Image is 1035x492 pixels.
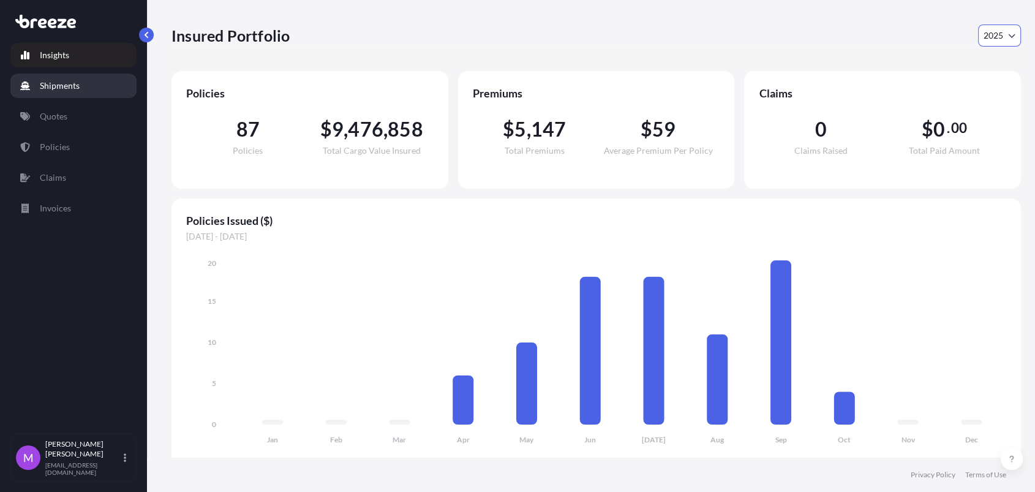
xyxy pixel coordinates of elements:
span: , [526,119,530,139]
p: [EMAIL_ADDRESS][DOMAIN_NAME] [45,461,121,476]
span: Total Cargo Value Insured [323,146,421,155]
p: Shipments [40,80,80,92]
tspan: 20 [208,259,216,268]
span: 2025 [984,29,1003,42]
tspan: Jun [584,435,596,444]
span: 00 [951,123,967,133]
span: Policies [233,146,263,155]
tspan: 15 [208,297,216,306]
span: 0 [815,119,827,139]
a: Invoices [10,196,137,221]
span: $ [503,119,514,139]
tspan: Oct [838,435,851,444]
p: Invoices [40,202,71,214]
span: Claims Raised [794,146,848,155]
p: Insured Portfolio [171,26,290,45]
tspan: 5 [212,379,216,388]
tspan: [DATE] [642,435,666,444]
span: Premiums [473,86,720,100]
tspan: Mar [393,435,406,444]
tspan: 0 [212,420,216,429]
span: , [344,119,348,139]
a: Shipments [10,74,137,98]
a: Claims [10,165,137,190]
tspan: Apr [457,435,470,444]
tspan: Aug [710,435,724,444]
span: $ [641,119,652,139]
span: M [23,452,34,464]
span: [DATE] - [DATE] [186,230,1006,243]
span: 147 [531,119,566,139]
tspan: Sep [775,435,786,444]
span: 87 [236,119,260,139]
tspan: May [519,435,534,444]
tspan: Dec [965,435,978,444]
tspan: 10 [208,338,216,347]
p: Quotes [40,110,67,123]
span: 0 [933,119,945,139]
p: Insights [40,49,69,61]
a: Quotes [10,104,137,129]
a: Privacy Policy [911,470,955,480]
span: . [947,123,950,133]
tspan: Nov [901,435,915,444]
span: 858 [388,119,423,139]
span: , [383,119,388,139]
tspan: Feb [330,435,342,444]
span: Total Paid Amount [909,146,980,155]
span: Total Premiums [505,146,565,155]
span: 5 [514,119,526,139]
span: Policies [186,86,434,100]
span: Claims [759,86,1006,100]
a: Terms of Use [965,470,1006,480]
p: [PERSON_NAME] [PERSON_NAME] [45,439,121,459]
span: 476 [348,119,383,139]
a: Insights [10,43,137,67]
span: $ [320,119,332,139]
span: Policies Issued ($) [186,213,1006,228]
tspan: Jan [267,435,278,444]
span: $ [922,119,933,139]
button: Year Selector [978,25,1021,47]
a: Policies [10,135,137,159]
span: 9 [332,119,344,139]
span: 59 [652,119,676,139]
span: Average Premium Per Policy [603,146,712,155]
p: Policies [40,141,70,153]
p: Claims [40,172,66,184]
